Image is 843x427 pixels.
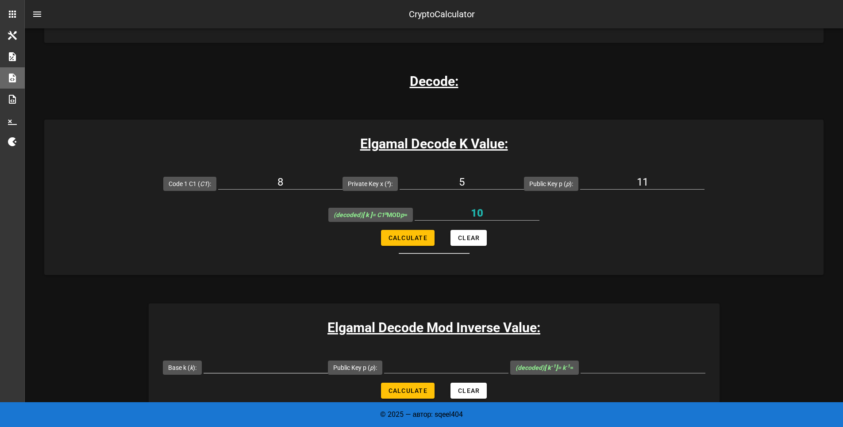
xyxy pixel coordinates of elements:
[381,383,435,399] button: Calculate
[387,179,389,185] sup: x
[458,234,480,241] span: Clear
[370,364,373,371] i: p
[190,364,193,371] i: k
[334,211,387,218] i: (decoded) = C1
[388,234,427,241] span: Calculate
[168,363,196,372] label: Base k ( ):
[458,387,480,394] span: Clear
[516,364,570,371] i: (decoded) = k
[385,210,387,216] sup: x
[566,180,570,187] i: p
[333,363,377,372] label: Public Key p ( ):
[450,230,487,246] button: Clear
[566,363,570,369] sup: -1
[334,211,408,218] span: MOD =
[44,134,824,154] h3: Elgamal Decode K Value:
[27,4,48,25] button: nav-menu-toggle
[348,179,393,188] label: Private Key x ( ):
[380,410,463,419] span: © 2025 — автор: sqeel404
[388,387,427,394] span: Calculate
[400,211,404,218] i: p
[200,180,208,187] i: C1
[544,364,558,371] b: [ k ]
[169,179,211,188] label: Code 1 C1 ( ):
[516,364,574,371] span: =
[149,318,720,338] h3: Elgamal Decode Mod Inverse Value:
[529,179,573,188] label: Public Key p ( ):
[551,363,556,369] sup: -1
[410,71,458,91] h3: Decode:
[450,383,487,399] button: Clear
[409,8,475,21] div: CryptoCalculator
[362,211,372,218] b: [ k ]
[381,230,435,246] button: Calculate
